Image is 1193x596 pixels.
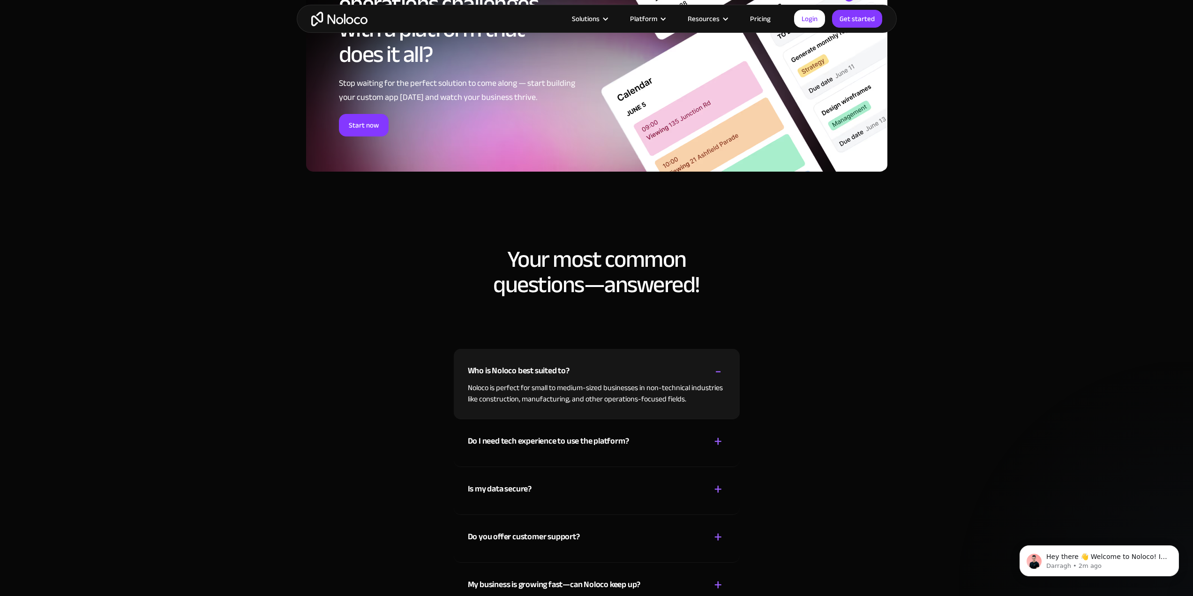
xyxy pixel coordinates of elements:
div: + [714,529,722,545]
div: Do I need tech experience to use the platform? [468,434,629,448]
div: Solutions [572,13,600,25]
a: Pricing [738,13,782,25]
div: + [714,433,722,450]
div: Platform [630,13,657,25]
div: Stop waiting for the perfect solution to come along — start building your custom app [DATE] and w... [339,76,576,105]
div: + [714,481,722,498]
div: Is my data secure? [468,482,532,496]
iframe: Intercom notifications message [1005,526,1193,591]
a: home [311,12,368,26]
div: Solutions [560,13,618,25]
p: Noloco is perfect for small to medium-sized businesses in non-technical industries like construct... [468,382,726,405]
div: + [714,577,722,593]
div: My business is growing fast—can Noloco keep up? [468,578,641,592]
div: Who is Noloco best suited to? [468,364,570,378]
a: Login [794,10,825,28]
div: - [715,363,721,379]
div: Do you offer customer support? [468,530,580,544]
div: Resources [688,13,720,25]
a: Get started [832,10,882,28]
div: Platform [618,13,676,25]
a: Start now [339,114,389,136]
div: Resources [676,13,738,25]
